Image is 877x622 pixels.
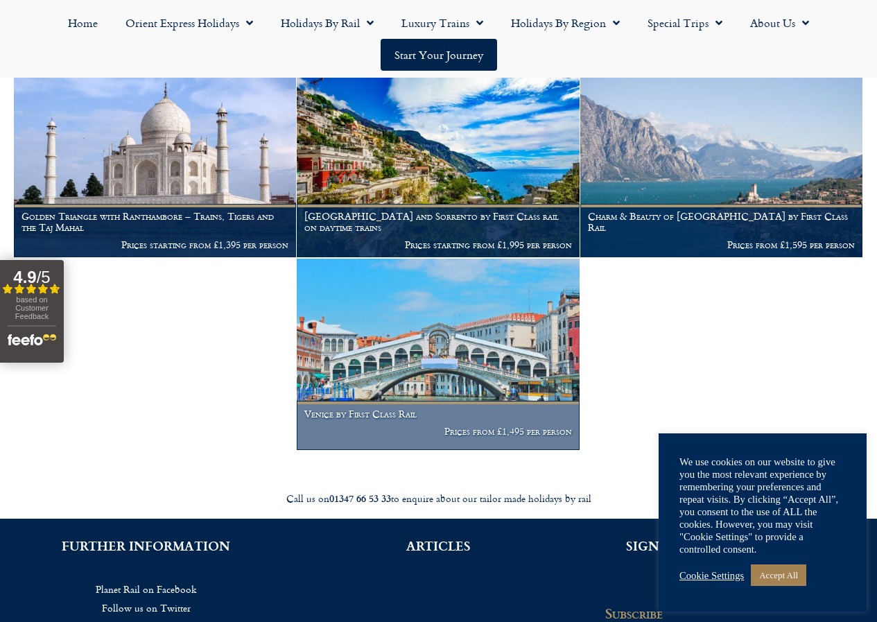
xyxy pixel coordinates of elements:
strong: 01347 66 53 33 [329,491,391,506]
div: Call us on to enquire about our tailor made holidays by rail [51,492,827,506]
a: Orient Express Holidays [112,7,267,39]
nav: Menu [7,7,870,71]
a: Cookie Settings [679,569,744,582]
h2: ARTICLES [313,539,564,552]
a: Planet Rail on Facebook [21,580,272,598]
p: Prices from £1,495 per person [304,426,571,437]
a: Special Trips [634,7,736,39]
h1: Venice by First Class Rail [304,408,571,420]
a: Follow us on Twitter [21,598,272,617]
p: Prices starting from £1,995 per person [304,239,571,250]
a: Start your Journey [381,39,497,71]
h2: SIGN UP FOR THE PLANET RAIL NEWSLETTER [605,539,856,564]
h2: Subscribe [605,606,820,621]
a: Accept All [751,564,806,586]
h1: [GEOGRAPHIC_DATA] and Sorrento by First Class rail on daytime trains [304,211,571,233]
a: Holidays by Region [497,7,634,39]
p: Prices from £1,595 per person [588,239,855,250]
h1: Charm & Beauty of [GEOGRAPHIC_DATA] by First Class Rail [588,211,855,233]
a: [GEOGRAPHIC_DATA] and Sorrento by First Class rail on daytime trains Prices starting from £1,995 ... [297,66,580,258]
a: About Us [736,7,823,39]
h1: Golden Triangle with Ranthambore – Trains, Tigers and the Taj Mahal [21,211,288,233]
a: Golden Triangle with Ranthambore – Trains, Tigers and the Taj Mahal Prices starting from £1,395 p... [14,66,297,258]
a: Charm & Beauty of [GEOGRAPHIC_DATA] by First Class Rail Prices from £1,595 per person [580,66,863,258]
p: Prices starting from £1,395 per person [21,239,288,250]
h2: FURTHER INFORMATION [21,539,272,552]
a: Holidays by Rail [267,7,388,39]
a: Home [54,7,112,39]
div: We use cookies on our website to give you the most relevant experience by remembering your prefer... [679,456,846,555]
a: Luxury Trains [388,7,497,39]
a: Venice by First Class Rail Prices from £1,495 per person [297,259,580,451]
